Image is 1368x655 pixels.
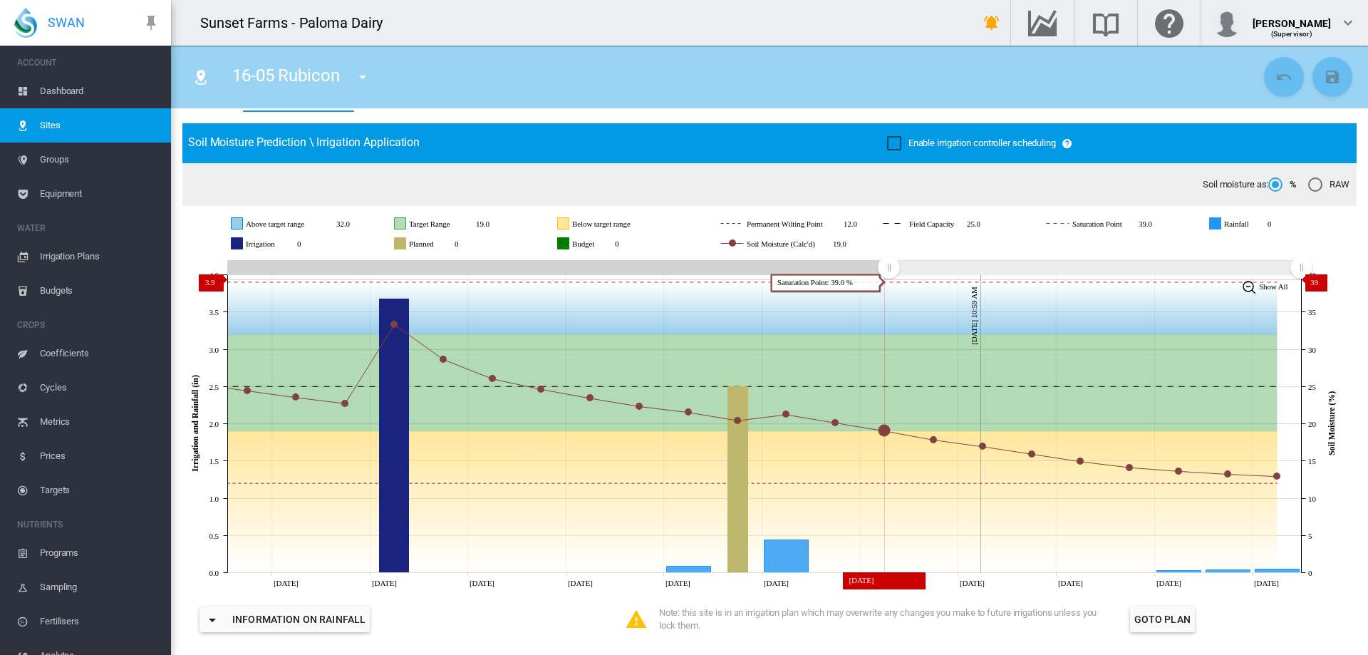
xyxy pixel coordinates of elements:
circle: Soil Moisture (Calc'd) Sat 09 Aug, 2025 26 [489,376,495,381]
md-icon: icon-menu-down [354,68,371,86]
md-icon: icon-chevron-down [1339,14,1357,31]
button: Click to go to list of Sites [187,63,215,91]
span: SWAN [48,14,85,31]
span: ACCOUNT [17,51,160,74]
span: CROPS [17,314,160,336]
span: Budgets [40,274,160,308]
span: Coefficients [40,336,160,371]
tspan: [DATE] [665,579,690,587]
rect: Zoom chart using cursor arrows [888,261,1301,275]
md-icon: icon-content-save [1324,68,1341,86]
tspan: [DATE] [274,579,299,587]
g: Saturation Point [1047,217,1174,230]
div: Sunset Farms - Paloma Dairy [200,13,395,33]
circle: Soil Moisture (Calc'd) Tue 12 Aug, 2025 22.3 [636,403,642,409]
tspan: 25 [1308,383,1316,391]
span: Dashboard [40,74,160,108]
circle: Soil Moisture (Calc'd) Mon 18 Aug, 2025 17.8 [931,437,936,443]
button: icon-menu-down [348,63,377,91]
g: Permanent Wilting Point [721,217,880,230]
tspan: 5 [1308,532,1312,540]
circle: Soil Moisture (Calc'd) Fri 08 Aug, 2025 28.6 [440,356,446,362]
span: (Supervisor) [1271,30,1313,38]
tspan: 2.0 [209,420,219,428]
button: Save Changes [1312,57,1352,97]
span: WATER [17,217,160,239]
tspan: Soil Moisture (%) [1327,391,1337,455]
tspan: 1.5 [209,457,219,465]
span: NUTRIENTS [17,513,160,536]
tspan: [DATE] [372,579,397,587]
span: Groups [40,143,160,177]
g: Below target range [558,217,686,230]
circle: Soil Moisture (Calc'd) Sat 16 Aug, 2025 20.1 [832,420,838,426]
tspan: [DATE] [1156,579,1181,587]
tspan: 0.0 [209,569,219,577]
tspan: [DATE] [862,579,887,587]
tspan: 30 [1308,346,1316,354]
circle: Soil Moisture (Calc'd) Sun 17 Aug, 2025 19 [879,426,889,435]
circle: Soil Moisture (Calc'd) Wed 06 Aug, 2025 22.7 [342,401,348,406]
tspan: 3.0 [209,346,219,354]
circle: Soil Moisture (Calc'd) Tue 19 Aug, 2025 16.9 [980,443,985,449]
div: Note: this site is in an irrigation plan which may overwrite any changes you make to future irrig... [659,607,1113,632]
span: Programs [40,536,160,570]
circle: Soil Moisture (Calc'd) Mon 25 Aug, 2025 12.9 [1274,473,1280,479]
md-icon: icon-menu-down [204,612,221,629]
circle: Soil Moisture (Calc'd) Sun 24 Aug, 2025 13.2 [1225,471,1230,477]
tspan: [DATE] [470,579,494,587]
g: Field Capacity [883,217,1003,230]
tspan: [DATE] [568,579,593,587]
tspan: 20 [1308,420,1316,428]
span: Targets [40,473,160,507]
g: Zoom chart using cursor arrows [876,255,901,280]
circle: Soil Moisture (Calc'd) Thu 14 Aug, 2025 20.4 [735,418,740,423]
span: Enable irrigation controller scheduling [908,138,1056,148]
span: Irrigation Plans [40,239,160,274]
tspan: 0 [1308,569,1312,577]
tspan: [DATE] [1058,579,1083,587]
g: Rainfall Sat 23 Aug, 2025 0.03 [1157,571,1201,573]
g: Rainfall Fri 15 Aug, 2025 0.44 [765,540,809,573]
span: Sites [40,108,160,143]
tspan: 3.5 [209,308,219,316]
g: Irrigation [232,237,321,250]
g: Zoom chart using cursor arrows [1289,255,1314,280]
tspan: Show All [1259,282,1288,291]
g: Target Range [395,217,501,230]
button: Cancel Changes [1264,57,1304,97]
span: Soil moisture as: [1203,178,1268,191]
g: Rainfall Sun 24 Aug, 2025 0.04 [1206,570,1250,573]
md-icon: icon-map-marker-radius [192,68,209,86]
tspan: 40 [1308,271,1316,279]
circle: Soil Moisture (Calc'd) Thu 21 Aug, 2025 14.9 [1077,458,1083,464]
button: Goto Plan [1130,607,1195,632]
img: SWAN-Landscape-Logo-Colour-drop.png [14,8,37,38]
circle: Soil Moisture (Calc'd) Sat 23 Aug, 2025 13.6 [1176,468,1181,474]
g: Irrigation Thu 07 Aug, 2025 3.67 [380,299,409,573]
md-icon: icon-bell-ring [983,14,1000,31]
g: Rainfall Mon 25 Aug, 2025 0.05 [1255,569,1300,573]
g: Planned Thu 14 Aug, 2025 2.5 [728,387,748,573]
button: icon-menu-downInformation on Rainfall [199,607,370,632]
g: Soil Moisture (Calc'd) [721,237,869,250]
md-icon: Click here for help [1152,14,1186,31]
g: Rainfall [1210,217,1292,230]
circle: Soil Moisture (Calc'd) Fri 15 Aug, 2025 21.2 [783,411,789,417]
span: Soil Moisture Prediction \ Irrigation Application [188,135,420,149]
tspan: [DATE] 10:59 AM [970,287,978,345]
div: [PERSON_NAME] [1253,11,1331,25]
span: Sampling [40,570,160,604]
circle: Soil Moisture (Calc'd) Sun 10 Aug, 2025 24.6 [538,386,544,392]
tspan: 0.5 [209,532,219,540]
md-radio-button: RAW [1308,178,1349,192]
circle: Soil Moisture (Calc'd) Thu 07 Aug, 2025 33.3 [391,321,397,327]
tspan: 1.0 [209,495,219,503]
circle: Soil Moisture (Calc'd) Mon 11 Aug, 2025 23.4 [587,395,593,401]
md-icon: Search the knowledge base [1089,14,1123,31]
g: Above target range [232,217,361,230]
g: Budget [558,237,640,250]
span: Fertilisers [40,604,160,639]
tspan: [DATE] [960,579,985,587]
md-radio-button: % [1268,178,1297,192]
